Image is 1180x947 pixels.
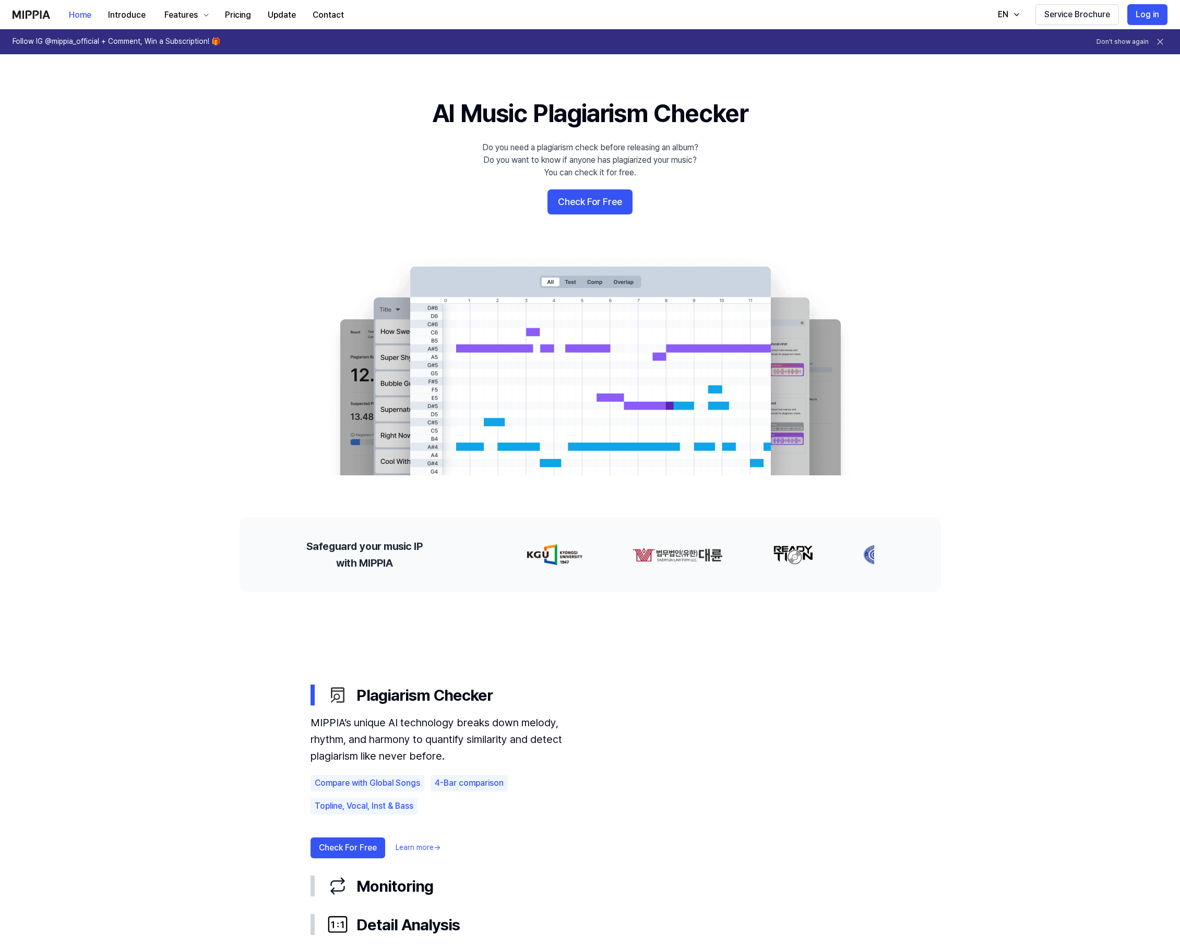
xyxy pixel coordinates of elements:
[259,1,304,29] a: Update
[1127,4,1167,25] button: Log in
[482,141,698,179] div: Do you need a plagiarism check before releasing an album? Do you want to know if anyone has plagi...
[217,5,259,26] button: Pricing
[61,5,100,26] button: Home
[490,544,580,565] img: partner-logo-1
[327,875,870,897] div: Monitoring
[987,4,1027,25] button: EN
[259,5,304,26] button: Update
[311,775,424,792] div: Compare with Global Songs
[154,5,217,26] button: Features
[1035,4,1119,25] button: Service Brochure
[327,914,870,936] div: Detail Analysis
[432,96,748,131] h1: AI Music Plagiarism Checker
[721,544,753,565] img: partner-logo-3
[61,1,100,29] a: Home
[311,714,870,866] div: Plagiarism Checker
[162,9,200,21] div: Features
[311,676,870,714] button: Plagiarism Checker
[311,798,418,814] div: Topline, Vocal, Inst & Bass
[306,538,423,571] h2: Safeguard your music IP with MIPPIA
[327,684,870,706] div: Plagiarism Checker
[431,775,508,792] div: 4-Bar comparison
[100,5,154,26] button: Introduce
[547,189,633,214] button: Check For Free
[630,544,671,565] img: partner-logo-2
[396,843,440,853] a: Learn more→
[319,256,862,475] img: main Image
[996,8,1010,21] div: EN
[311,837,385,858] button: Check For Free
[311,867,870,905] button: Monitoring
[1096,38,1149,46] button: Don't show again
[13,37,220,47] h1: Follow IG @mippia_official + Comment, Win a Subscription! 🎁
[803,544,827,565] img: partner-logo-4
[304,5,352,26] button: Contact
[311,905,870,944] button: Detail Analysis
[13,10,50,19] img: logo
[311,714,592,764] div: MIPPIA’s unique AI technology breaks down melody, rhythm, and harmony to quantify similarity and ...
